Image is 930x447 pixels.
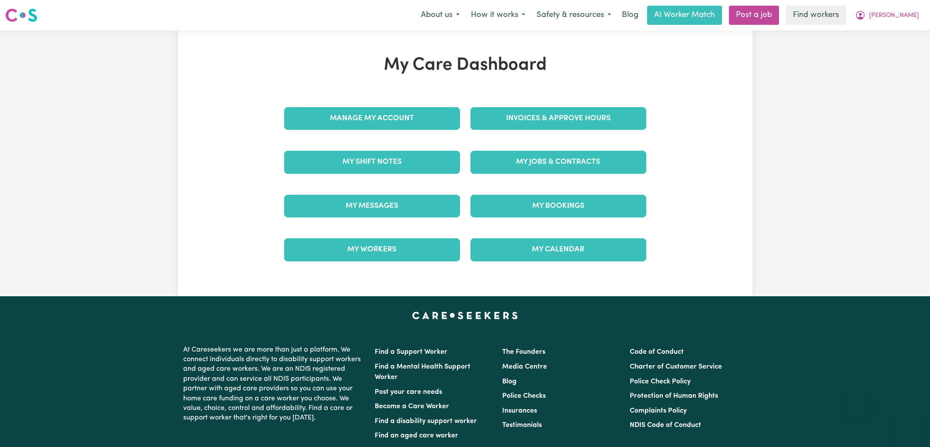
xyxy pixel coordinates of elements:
[617,6,644,25] a: Blog
[630,349,684,356] a: Code of Conduct
[502,363,547,370] a: Media Centre
[284,151,460,173] a: My Shift Notes
[415,6,465,24] button: About us
[502,407,537,414] a: Insurances
[470,195,646,217] a: My Bookings
[630,378,691,385] a: Police Check Policy
[279,55,651,76] h1: My Care Dashboard
[470,238,646,261] a: My Calendar
[375,389,442,396] a: Post your care needs
[5,5,37,25] a: Careseekers logo
[284,107,460,130] a: Manage My Account
[630,422,701,429] a: NDIS Code of Conduct
[502,349,545,356] a: The Founders
[630,363,722,370] a: Charter of Customer Service
[502,378,517,385] a: Blog
[465,6,531,24] button: How it works
[647,6,722,25] a: AI Worker Match
[786,6,846,25] a: Find workers
[375,403,449,410] a: Become a Care Worker
[375,363,470,381] a: Find a Mental Health Support Worker
[5,7,37,23] img: Careseekers logo
[412,312,518,319] a: Careseekers home page
[183,342,364,427] p: At Careseekers we are more than just a platform. We connect individuals directly to disability su...
[284,238,460,261] a: My Workers
[895,412,923,440] iframe: Button to launch messaging window
[849,6,925,24] button: My Account
[630,407,687,414] a: Complaints Policy
[502,422,542,429] a: Testimonials
[630,393,718,400] a: Protection of Human Rights
[502,393,546,400] a: Police Checks
[849,391,866,409] iframe: Close message
[375,349,447,356] a: Find a Support Worker
[869,11,919,20] span: [PERSON_NAME]
[375,418,477,425] a: Find a disability support worker
[375,432,458,439] a: Find an aged care worker
[470,151,646,173] a: My Jobs & Contracts
[729,6,779,25] a: Post a job
[470,107,646,130] a: Invoices & Approve Hours
[531,6,617,24] button: Safety & resources
[284,195,460,217] a: My Messages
